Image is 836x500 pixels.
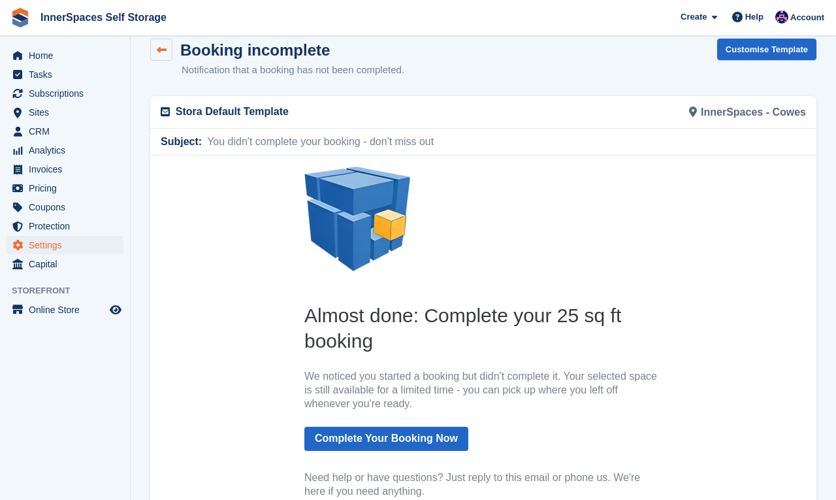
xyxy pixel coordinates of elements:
a: InnerSpaces Self Storage [35,7,172,28]
a: Customise Template [717,39,816,60]
img: stora-icon-8386f47178a22dfd0bd8f6a31ec36ba5ce8667c1dd55bd0f319d3a0aa187defe.svg [10,8,30,27]
img: Dominic Hampson [775,10,788,24]
span: CRM [29,122,107,141]
a: menu [7,301,123,319]
a: Preview store [108,302,123,318]
span: InnerSpaces Self Storage [154,380,280,392]
span: Account [790,11,824,24]
div: InnerSpaces - Cowes [483,96,814,128]
span: Subscriptions [29,84,107,103]
span: Pricing [29,179,107,197]
a: menu [7,46,123,65]
span: Protection [29,217,107,235]
h2: Almost done: Complete your 25 sq ft booking [154,147,512,198]
img: InnerSpaces Self Storage Logo [154,11,260,116]
h6: Need help? [154,446,512,461]
span: You didn't complete your booking - don't miss out [202,134,434,150]
a: menu [7,236,123,254]
span: Subject: [161,134,202,150]
p: Notification that a booking has not been completed. [182,63,404,78]
h1: Booking incomplete [180,41,330,59]
span: Capital [29,255,107,273]
a: menu [7,84,123,103]
p: Stora Default Template [176,104,475,120]
p: We noticed you started a booking but didn't complete it. Your selected space is still available f... [154,214,512,255]
span: Online Store [29,301,107,319]
a: menu [7,141,123,159]
span: Analytics [29,141,107,159]
a: menu [7,255,123,273]
p: Thanks, [154,359,512,373]
span: Sites [29,103,107,122]
a: menu [7,160,123,178]
span: Create [681,10,707,24]
a: menu [7,122,123,141]
span: Home [29,46,107,65]
a: menu [7,65,123,84]
span: Storefront [12,284,130,297]
a: menu [7,103,123,122]
a: 01983209090 [187,469,251,480]
p: Phone: [154,468,512,482]
span: Settings [29,236,107,254]
a: menu [7,217,123,235]
a: Complete Your Booking Now [154,271,318,295]
span: Help [745,10,764,24]
span: Tasks [29,65,107,84]
span: Coupons [29,198,107,216]
a: menu [7,179,123,197]
span: Invoices [29,160,107,178]
p: Need help or have questions? Just reply to this email or phone us. We're here if you need anything. [154,316,512,343]
a: [EMAIL_ADDRESS][DOMAIN_NAME] [183,489,365,500]
a: menu [7,198,123,216]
